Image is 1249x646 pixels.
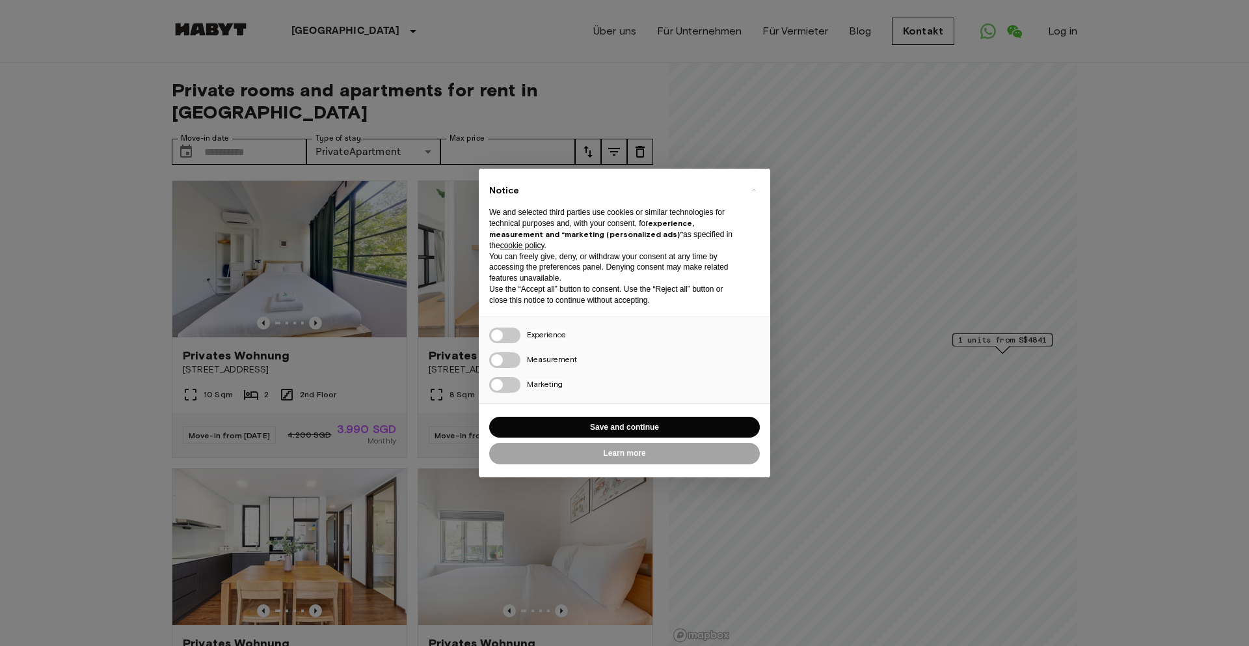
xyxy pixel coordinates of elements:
[527,379,563,389] span: Marketing
[751,182,756,197] span: ×
[489,284,739,306] p: Use the “Accept all” button to consent. Use the “Reject all” button or close this notice to conti...
[489,218,694,239] strong: experience, measurement and “marketing (personalized ads)”
[500,241,544,250] a: cookie policy
[489,251,739,284] p: You can freely give, deny, or withdraw your consent at any time by accessing the preferences pane...
[527,354,577,364] span: Measurement
[743,179,764,200] button: Close this notice
[489,417,760,438] button: Save and continue
[489,184,739,197] h2: Notice
[489,207,739,251] p: We and selected third parties use cookies or similar technologies for technical purposes and, wit...
[527,330,566,339] span: Experience
[489,443,760,464] button: Learn more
